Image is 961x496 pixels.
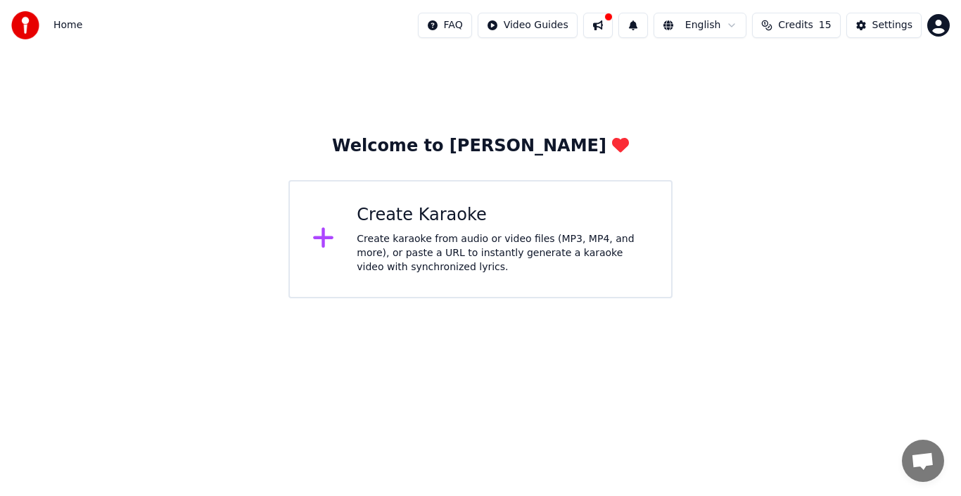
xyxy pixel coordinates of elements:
[53,18,82,32] span: Home
[902,440,944,482] div: Open chat
[752,13,840,38] button: Credits15
[357,204,649,227] div: Create Karaoke
[11,11,39,39] img: youka
[357,232,649,274] div: Create karaoke from audio or video files (MP3, MP4, and more), or paste a URL to instantly genera...
[478,13,578,38] button: Video Guides
[872,18,912,32] div: Settings
[819,18,832,32] span: 15
[53,18,82,32] nav: breadcrumb
[778,18,813,32] span: Credits
[332,135,629,158] div: Welcome to [PERSON_NAME]
[846,13,922,38] button: Settings
[418,13,472,38] button: FAQ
